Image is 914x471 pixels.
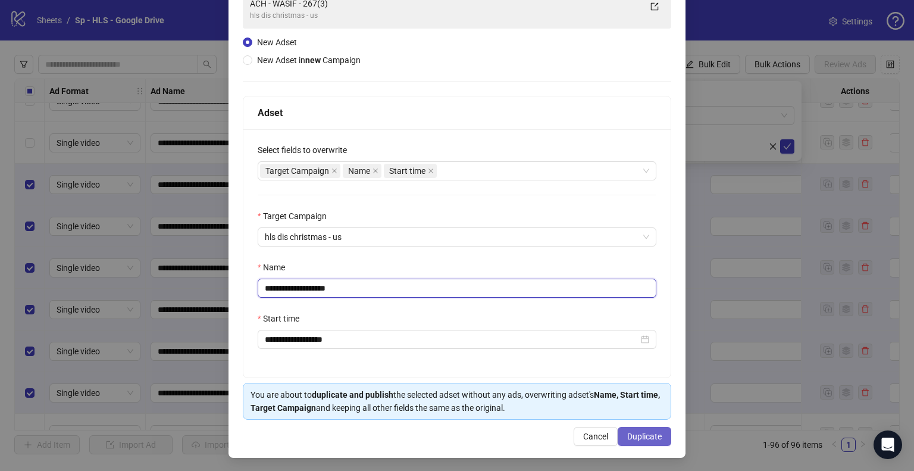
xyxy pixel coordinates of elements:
span: close [373,168,378,174]
span: Start time [389,164,425,177]
span: Name [348,164,370,177]
label: Select fields to overwrite [258,144,355,157]
div: You are about to the selected adset without any ads, overwriting adset's and keeping all other fi... [251,388,663,414]
span: New Adset [257,38,297,47]
label: Target Campaign [258,210,334,223]
span: Target Campaign [265,164,329,177]
span: close [331,168,337,174]
input: Name [258,279,656,298]
input: Start time [265,333,638,346]
label: Start time [258,312,307,325]
strong: duplicate and publish [312,390,393,400]
button: Cancel [574,427,618,446]
div: hls dis christmas - us [250,10,640,21]
span: hls dis christmas - us [265,228,649,246]
span: export [650,2,659,11]
strong: Name, Start time, Target Campaign [251,390,660,413]
span: Start time [384,164,437,178]
span: Cancel [583,432,608,441]
button: Duplicate [618,427,671,446]
label: Name [258,261,293,274]
span: New Adset in Campaign [257,55,361,65]
div: Adset [258,105,656,120]
div: Open Intercom Messenger [874,431,902,459]
span: Target Campaign [260,164,340,178]
span: Name [343,164,381,178]
strong: new [305,55,321,65]
span: close [428,168,434,174]
span: Duplicate [627,432,662,441]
